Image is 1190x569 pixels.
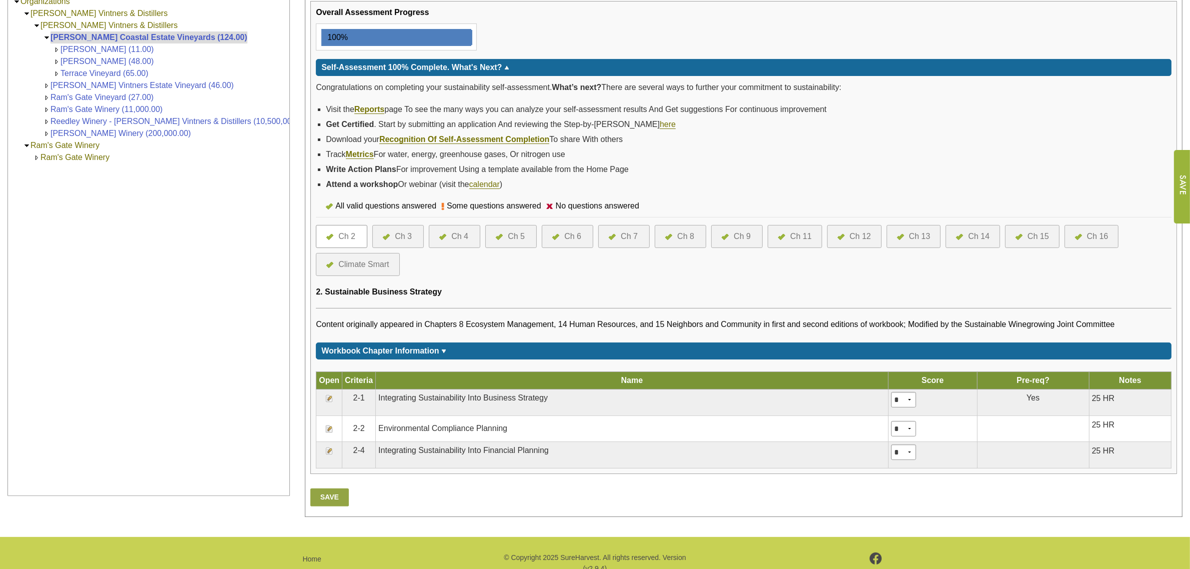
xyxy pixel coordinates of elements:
img: icon-all-questions-answered.png [838,234,845,240]
img: icon-all-questions-answered.png [897,234,904,240]
a: Ch 5 [496,230,526,242]
img: sort_arrow_down.gif [441,349,446,353]
td: Integrating Sustainability Into Financial Planning [376,442,889,468]
img: footer-facebook.png [870,552,882,564]
a: Ch 9 [722,230,752,242]
a: [PERSON_NAME] Winery (200,000.00) [50,129,191,137]
div: Ch 14 [968,230,990,242]
div: Ch 13 [909,230,931,242]
img: icon-all-questions-answered.png [439,234,446,240]
a: Ch 7 [609,230,639,242]
strong: Write Action Plans [326,165,396,173]
td: Yes [977,389,1089,416]
strong: Attend a workshop [326,180,398,188]
a: Reedley Winery - [PERSON_NAME] Vintners & Distillers (10,500,000.00) [50,117,310,125]
img: icon-all-questions-answered.png [326,203,333,209]
li: Track For water, energy, greenhouse gases, Or nitrogen use [326,147,1172,162]
div: Ch 6 [564,230,581,242]
div: Ch 15 [1028,230,1049,242]
a: [PERSON_NAME] Vintners & Distillers [40,21,177,29]
a: Reports [354,105,384,114]
a: Terrace Vineyard (65.00) [60,69,148,77]
div: Overall Assessment Progress [316,6,429,18]
input: Submit [1174,150,1190,223]
img: sort_arrow_up.gif [504,66,509,69]
span: Workbook Chapter Information [321,346,439,355]
div: Ch 2 [338,230,355,242]
a: Ch 3 [383,230,413,242]
img: icon-some-questions-answered.png [441,202,444,210]
div: Ch 9 [734,230,751,242]
a: Ch 6 [552,230,583,242]
td: 2-4 [342,442,376,468]
strong: What’s next? [552,83,601,91]
strong: Recognition Of Self-Assessment Completion [379,135,549,143]
div: Ch 3 [395,230,412,242]
img: Collapse O'Neill Coastal Estate Vineyards (124.00) [43,34,50,41]
p: Congratulations on completing your sustainability self-assessment. There are several ways to furt... [316,81,1172,94]
a: Ch 16 [1075,230,1109,242]
img: icon-all-questions-answered.png [1016,234,1023,240]
a: Metrics [346,150,374,159]
img: icon-all-questions-answered.png [778,234,785,240]
th: Name [376,372,889,389]
span: Content originally appeared in Chapters 8 Ecosystem Management, 14 Human Resources, and 15 Neighb... [316,320,1115,328]
a: [PERSON_NAME] Vintners & Distillers [30,9,167,17]
img: Collapse Ram's Gate Winery [23,142,30,149]
img: icon-all-questions-answered.png [1075,234,1082,240]
a: calendar [469,180,500,189]
img: icon-all-questions-answered.png [722,234,729,240]
div: Click for more or less content [316,342,1172,359]
a: Recognition Of Self-Assessment Completion [379,135,549,144]
strong: Get Certified [326,120,374,128]
th: Criteria [342,372,376,389]
div: Ch 7 [621,230,638,242]
div: Ch 8 [677,230,694,242]
div: 100% [322,30,348,45]
td: 2-2 [342,415,376,442]
a: Ch 4 [439,230,470,242]
div: Some questions answered [444,200,546,212]
a: Ch 8 [665,230,696,242]
a: Save [310,488,348,506]
p: 25 HR [1092,444,1169,457]
td: Environmental Compliance Planning [376,415,889,442]
a: Ch 12 [838,230,871,242]
img: icon-all-questions-answered.png [665,234,672,240]
div: Ch 4 [451,230,468,242]
li: . Start by submitting an application And reviewing the Step-by-[PERSON_NAME] [326,117,1172,132]
a: Ch 11 [778,230,812,242]
img: icon-all-questions-answered.png [326,262,333,268]
img: icon-all-questions-answered.png [552,234,559,240]
td: 2-1 [342,389,376,416]
li: Or webinar (visit the ) [326,177,1172,192]
th: Open [316,372,342,389]
div: Ch 5 [508,230,525,242]
th: Score [888,372,977,389]
a: Ch 15 [1016,230,1049,242]
img: Collapse O'Neill Vintners & Distillers [23,10,30,17]
img: icon-all-questions-answered.png [326,234,333,240]
a: Ch 13 [897,230,931,242]
img: Collapse O'Neill Vintners & Distillers [33,22,40,29]
a: Ch 14 [956,230,990,242]
span: Self-Assessment 100% Complete. What's Next? [321,63,502,71]
th: Notes [1089,372,1171,389]
div: All valid questions answered [333,200,441,212]
img: icon-all-questions-answered.png [609,234,616,240]
img: icon-no-questions-answered.png [546,203,553,209]
p: 25 HR [1092,392,1169,405]
th: Pre-req? [977,372,1089,389]
a: Ram's Gate Vineyard (27.00) [50,93,153,101]
a: Ram's Gate Winery (11,000.00) [50,105,162,113]
div: Climate Smart [338,258,389,270]
a: [PERSON_NAME] (48.00) [60,57,154,65]
a: Climate Smart [326,258,389,270]
a: [PERSON_NAME] Coastal Estate Vineyards (124.00) [50,33,247,41]
td: Integrating Sustainability Into Business Strategy [376,389,889,416]
img: icon-all-questions-answered.png [956,234,963,240]
a: [PERSON_NAME] (11.00) [60,45,154,53]
p: 25 HR [1092,418,1169,431]
div: Click for more or less content [316,59,1172,76]
div: No questions answered [553,200,644,212]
